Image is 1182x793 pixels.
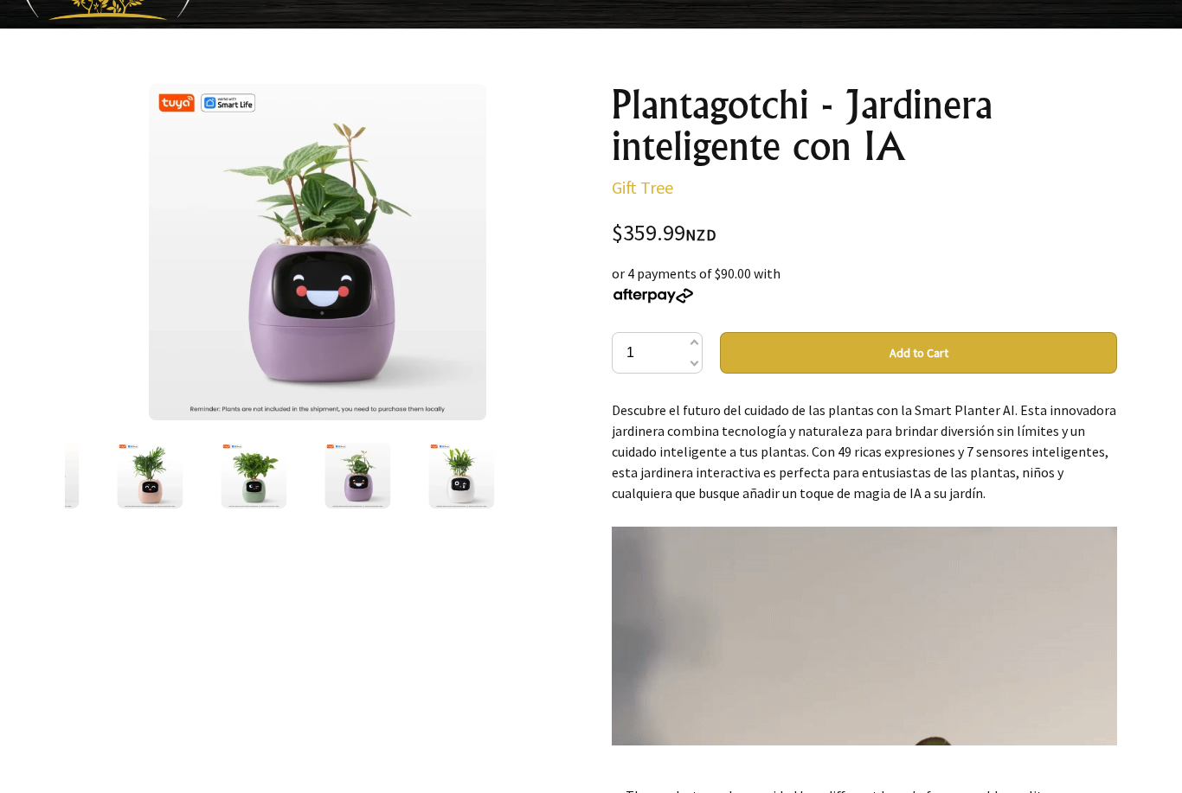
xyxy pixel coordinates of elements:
[612,400,1117,503] p: Descubre el futuro del cuidado de las plantas con la Smart Planter AI. Esta innovadora jardinera ...
[117,443,183,508] img: Plantagotchi - Jardinera inteligente con IA
[612,84,1117,167] h1: Plantagotchi - Jardinera inteligente con IA
[428,443,494,508] img: Plantagotchi - Jardinera inteligente con IA
[221,443,286,508] img: Plantagotchi - Jardinera inteligente con IA
[149,84,485,420] img: Plantagotchi - Jardinera inteligente con IA
[720,332,1117,374] button: Add to Cart
[612,288,695,304] img: Afterpay
[612,263,1117,304] div: or 4 payments of $90.00 with
[612,222,1117,246] div: $359.99
[324,443,390,508] img: Plantagotchi - Jardinera inteligente con IA
[685,225,716,245] span: NZD
[612,176,673,198] a: Gift Tree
